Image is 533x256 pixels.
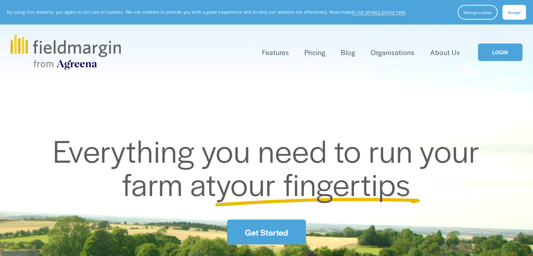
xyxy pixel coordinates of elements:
[458,5,498,20] button: Manage cookies
[227,220,306,244] a: Get Started
[262,47,289,58] span: Features
[371,47,415,58] a: Organisations
[262,47,289,58] a: folder dropdown
[11,35,121,70] img: fieldmargin.com
[216,161,411,205] span: your fingertips
[7,9,407,15] p: By using this website, you agree to our use of cookies. We use cookies to provide you with a grea...
[305,47,326,58] a: Pricing
[478,43,522,61] a: LOGIN
[503,5,526,20] button: Accept
[352,9,406,15] a: in our privacy policy here
[508,9,521,15] span: Accept
[53,128,487,206] span: Everything you need to run your farm at
[464,9,492,15] span: Manage cookies
[341,47,355,58] a: Blog
[430,47,460,58] a: About Us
